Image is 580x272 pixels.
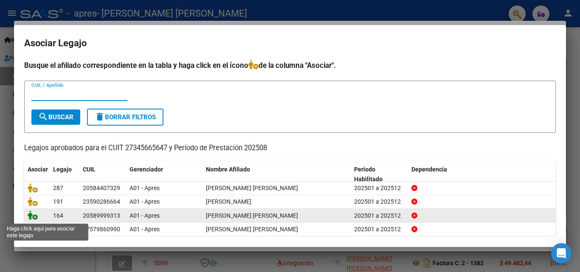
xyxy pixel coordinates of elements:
[87,109,163,126] button: Borrar Filtros
[38,112,48,122] mat-icon: search
[354,197,405,207] div: 202501 a 202512
[95,112,105,122] mat-icon: delete
[354,211,405,221] div: 202501 a 202512
[83,166,96,173] span: CUIL
[206,166,250,173] span: Nombre Afiliado
[28,166,48,173] span: Asociar
[95,113,156,121] span: Borrar Filtros
[83,211,120,221] div: 20589999313
[206,212,298,219] span: ANDINO ORTEGA TOMAS AGUSTIN
[130,226,160,233] span: A01 - Apres
[206,185,298,191] span: MELIA PEREZ GIAN FRANCO
[38,113,73,121] span: Buscar
[411,166,447,173] span: Dependencia
[354,224,405,234] div: 202501 a 202512
[551,243,572,264] div: Open Intercom Messenger
[83,224,120,234] div: 27579860990
[354,166,383,182] span: Periodo Habilitado
[53,226,63,233] span: 115
[24,35,556,51] h2: Asociar Legajo
[351,160,408,188] datatable-header-cell: Periodo Habilitado
[53,166,72,173] span: Legajo
[83,183,120,193] div: 20584407329
[354,183,405,193] div: 202501 a 202512
[206,226,298,233] span: SANNINO SYBILLA NISHME
[50,160,79,188] datatable-header-cell: Legajo
[130,166,163,173] span: Gerenciador
[126,160,203,188] datatable-header-cell: Gerenciador
[130,212,160,219] span: A01 - Apres
[24,160,50,188] datatable-header-cell: Asociar
[130,185,160,191] span: A01 - Apres
[31,109,80,125] button: Buscar
[130,198,160,205] span: A01 - Apres
[24,60,556,71] h4: Busque el afiliado correspondiente en la tabla y haga click en el ícono de la columna "Asociar".
[408,160,556,188] datatable-header-cell: Dependencia
[79,160,126,188] datatable-header-cell: CUIL
[206,198,251,205] span: MAQUIAVELO GIOVANNA
[24,143,556,154] p: Legajos aprobados para el CUIT 27345665647 y Período de Prestación 202508
[53,185,63,191] span: 287
[53,212,63,219] span: 164
[53,198,63,205] span: 191
[83,197,120,207] div: 23590286664
[203,160,351,188] datatable-header-cell: Nombre Afiliado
